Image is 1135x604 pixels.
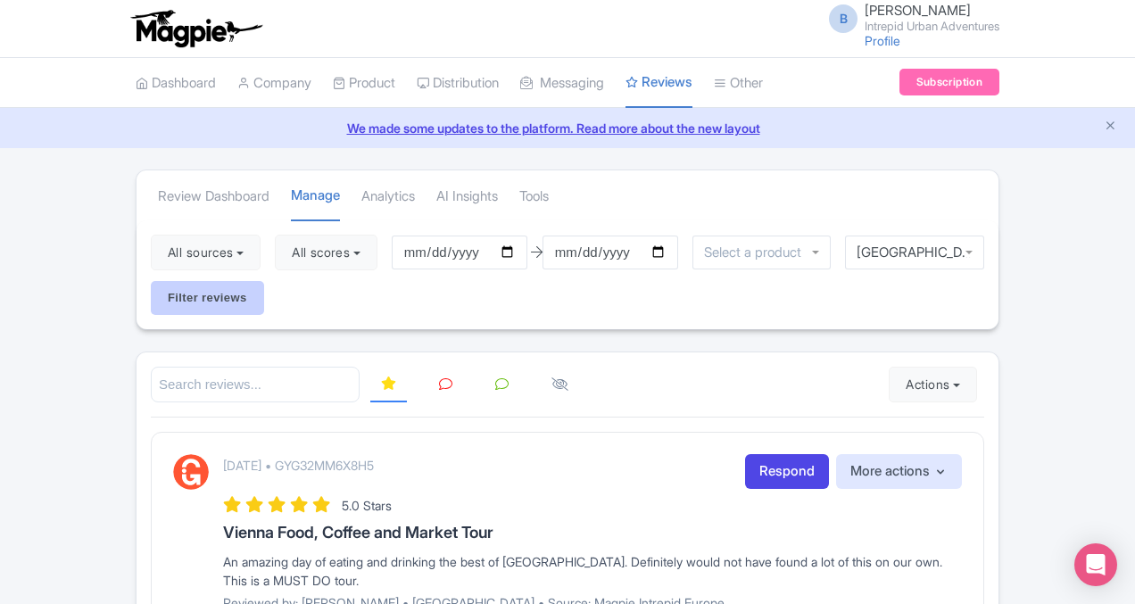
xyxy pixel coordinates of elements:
a: Analytics [361,172,415,221]
a: We made some updates to the platform. Read more about the new layout [11,119,1124,137]
a: Other [714,59,763,108]
a: Distribution [417,59,499,108]
a: Respond [745,454,829,489]
button: Close announcement [1104,117,1117,137]
span: [PERSON_NAME] [865,2,971,19]
p: [DATE] • GYG32MM6X8H5 [223,456,374,475]
a: B [PERSON_NAME] Intrepid Urban Adventures [818,4,999,32]
div: [GEOGRAPHIC_DATA] [857,244,973,261]
img: logo-ab69f6fb50320c5b225c76a69d11143b.png [127,9,265,48]
a: Reviews [625,58,692,109]
input: Search reviews... [151,367,360,403]
a: Product [333,59,395,108]
a: Review Dashboard [158,172,269,221]
button: More actions [836,454,962,489]
div: Open Intercom Messenger [1074,543,1117,586]
a: Subscription [899,69,999,95]
a: Company [237,59,311,108]
a: AI Insights [436,172,498,221]
span: B [829,4,857,33]
a: Manage [291,171,340,222]
button: Actions [889,367,977,402]
h3: Vienna Food, Coffee and Market Tour [223,524,962,542]
span: 5.0 Stars [342,498,392,513]
button: All sources [151,235,261,270]
div: An amazing day of eating and drinking the best of [GEOGRAPHIC_DATA]. Definitely would not have fo... [223,552,962,590]
a: Messaging [520,59,604,108]
button: All scores [275,235,377,270]
input: Select a product [704,244,803,261]
input: Filter reviews [151,281,264,315]
a: Dashboard [136,59,216,108]
a: Profile [865,33,900,48]
img: GetYourGuide Logo [173,454,209,490]
a: Tools [519,172,549,221]
small: Intrepid Urban Adventures [865,21,999,32]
